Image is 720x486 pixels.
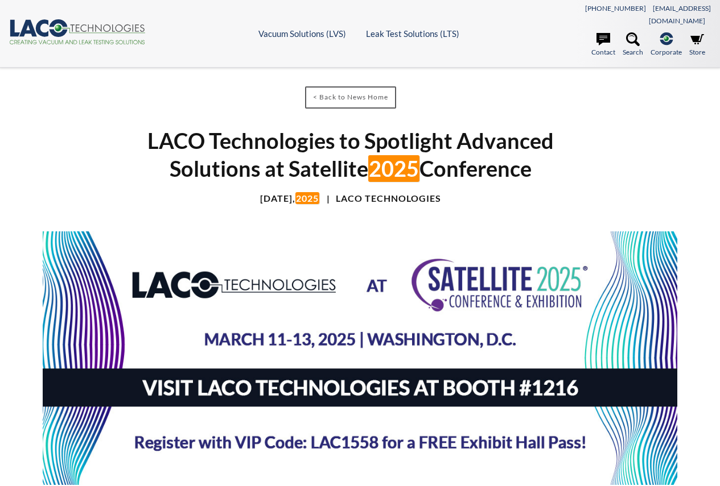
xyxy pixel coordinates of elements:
a: Store [689,32,705,57]
h4: LACO Technologies [321,193,441,205]
em: 2025 [368,155,419,182]
a: Leak Test Solutions (LTS) [366,28,459,39]
a: Search [623,32,643,57]
a: [EMAIL_ADDRESS][DOMAIN_NAME] [649,4,711,25]
a: < Back to News Home [305,86,396,109]
h4: [DATE], [260,193,319,205]
a: Vacuum Solutions (LVS) [258,28,346,39]
a: [PHONE_NUMBER] [585,4,646,13]
h1: LACO Technologies to Spotlight Advanced Solutions at Satellite Conference [139,127,562,183]
a: Contact [591,32,615,57]
span: Corporate [651,47,682,57]
em: 2025 [295,192,319,204]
